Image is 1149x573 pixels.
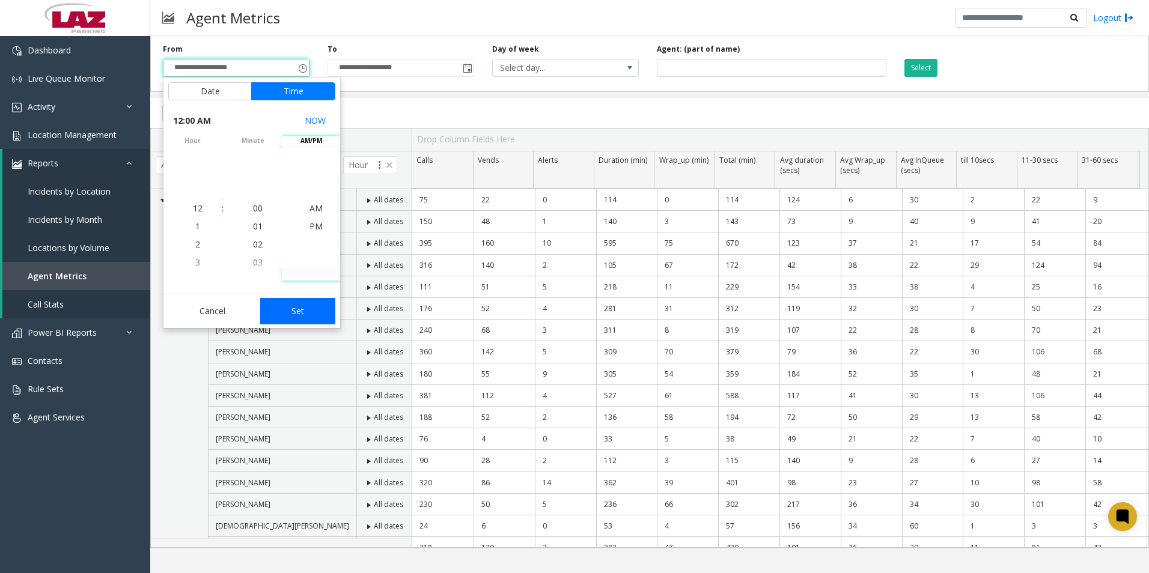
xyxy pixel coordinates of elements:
[162,3,174,32] img: pageIcon
[963,255,1024,276] td: 29
[718,363,779,385] td: 359
[156,156,266,174] span: AgentDisplayName
[841,385,902,407] td: 41
[2,205,150,234] a: Incidents by Month
[902,211,963,232] td: 40
[718,255,779,276] td: 172
[216,369,270,379] span: [PERSON_NAME]
[163,44,183,55] label: From
[412,472,474,494] td: 320
[1024,189,1085,211] td: 22
[195,238,200,250] span: 2
[412,385,474,407] td: 381
[596,341,657,363] td: 309
[779,472,841,494] td: 98
[1085,276,1147,298] td: 16
[412,320,474,341] td: 240
[535,515,596,537] td: 0
[1024,320,1085,341] td: 70
[1024,407,1085,428] td: 58
[841,341,902,363] td: 36
[779,407,841,428] td: 72
[1024,494,1085,515] td: 101
[1024,428,1085,450] td: 40
[12,329,22,338] img: 'icon'
[374,216,403,226] span: All dates
[474,407,535,428] td: 52
[963,232,1024,254] td: 17
[718,407,779,428] td: 194
[535,189,596,211] td: 0
[779,341,841,363] td: 79
[841,494,902,515] td: 36
[195,256,200,268] span: 3
[596,232,657,254] td: 595
[180,3,286,32] h3: Agent Metrics
[374,412,403,422] span: All dates
[1085,494,1147,515] td: 42
[374,282,403,292] span: All dates
[412,341,474,363] td: 360
[412,363,474,385] td: 180
[216,521,349,531] span: [DEMOGRAPHIC_DATA][PERSON_NAME]
[718,450,779,471] td: 115
[902,255,963,276] td: 22
[460,59,474,76] span: Toggle popup
[535,537,596,559] td: 3
[596,211,657,232] td: 140
[718,232,779,254] td: 670
[657,494,718,515] td: 66
[535,472,596,494] td: 14
[1085,515,1147,537] td: 3
[1085,255,1147,276] td: 94
[963,189,1024,211] td: 2
[963,428,1024,450] td: 7
[779,276,841,298] td: 154
[779,363,841,385] td: 184
[841,298,902,320] td: 32
[474,494,535,515] td: 50
[596,363,657,385] td: 305
[535,341,596,363] td: 5
[1085,428,1147,450] td: 10
[1024,450,1085,471] td: 27
[374,195,403,205] span: All dates
[28,186,111,197] span: Incidents by Location
[412,428,474,450] td: 76
[12,74,22,84] img: 'icon'
[28,101,55,112] span: Activity
[193,202,203,214] span: 12
[162,104,238,122] button: Export to PDF
[902,407,963,428] td: 29
[657,363,718,385] td: 54
[416,155,433,165] span: Calls
[596,428,657,450] td: 33
[412,537,474,559] td: 318
[779,494,841,515] td: 217
[474,450,535,471] td: 28
[718,211,779,232] td: 143
[535,232,596,254] td: 10
[1024,472,1085,494] td: 98
[1082,155,1118,165] span: 31-60 secs
[779,320,841,341] td: 107
[12,131,22,141] img: 'icon'
[535,450,596,471] td: 2
[28,44,71,56] span: Dashboard
[538,155,558,165] span: Alerts
[474,537,535,559] td: 120
[12,413,22,423] img: 'icon'
[902,298,963,320] td: 30
[474,515,535,537] td: 6
[596,320,657,341] td: 311
[374,455,403,465] span: All dates
[300,110,331,132] button: Select now
[904,59,937,77] button: Select
[412,407,474,428] td: 188
[657,232,718,254] td: 75
[596,276,657,298] td: 218
[902,450,963,471] td: 28
[599,155,647,165] span: Duration (min)
[296,59,309,76] span: Toggle popup
[596,255,657,276] td: 105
